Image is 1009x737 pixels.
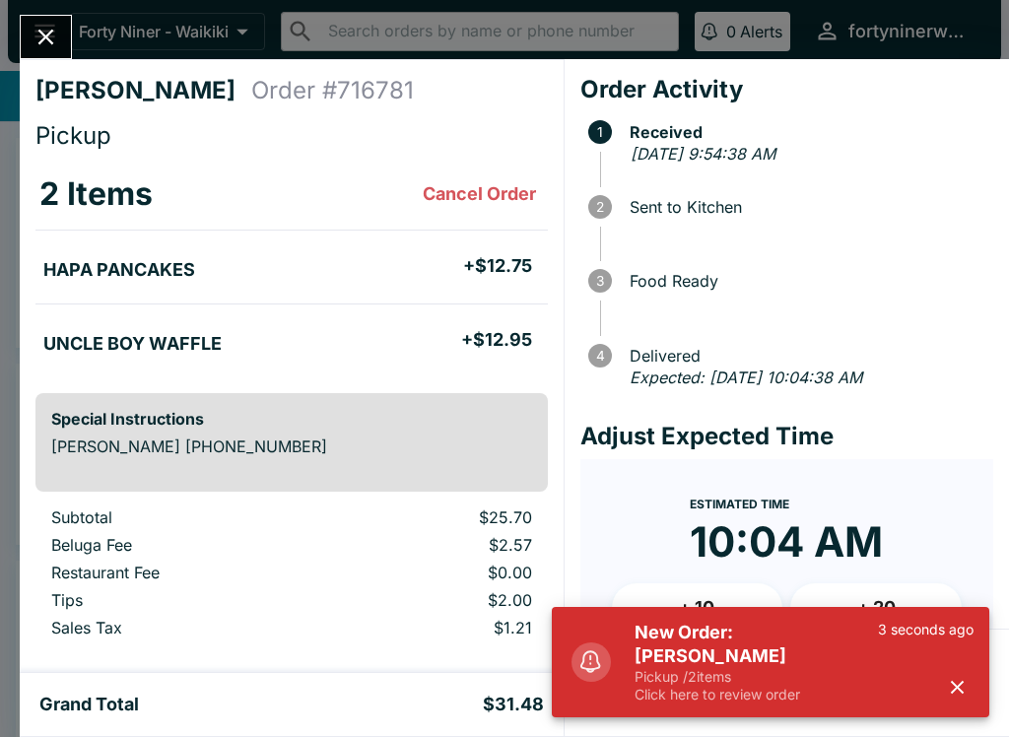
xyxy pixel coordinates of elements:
[39,174,153,214] h3: 2 Items
[690,516,883,568] time: 10:04 AM
[635,668,878,686] p: Pickup / 2 items
[415,174,544,214] button: Cancel Order
[580,422,993,451] h4: Adjust Expected Time
[43,332,222,356] h5: UNCLE BOY WAFFLE
[35,507,548,645] table: orders table
[51,507,308,527] p: Subtotal
[596,273,604,289] text: 3
[51,436,532,456] p: [PERSON_NAME] [PHONE_NUMBER]
[39,693,139,716] h5: Grand Total
[631,144,775,164] em: [DATE] 9:54:38 AM
[340,618,532,637] p: $1.21
[596,199,604,215] text: 2
[620,123,993,141] span: Received
[790,583,962,633] button: + 20
[51,590,308,610] p: Tips
[340,590,532,610] p: $2.00
[51,618,308,637] p: Sales Tax
[51,409,532,429] h6: Special Instructions
[51,535,308,555] p: Beluga Fee
[580,75,993,104] h4: Order Activity
[483,693,544,716] h5: $31.48
[620,198,993,216] span: Sent to Kitchen
[251,76,414,105] h4: Order # 716781
[35,159,548,377] table: orders table
[340,535,532,555] p: $2.57
[35,121,111,150] span: Pickup
[620,272,993,290] span: Food Ready
[595,348,604,364] text: 4
[878,621,974,638] p: 3 seconds ago
[461,328,532,352] h5: + $12.95
[463,254,532,278] h5: + $12.75
[43,258,195,282] h5: HAPA PANCAKES
[635,686,878,703] p: Click here to review order
[340,507,532,527] p: $25.70
[690,497,789,511] span: Estimated Time
[635,621,878,668] h5: New Order: [PERSON_NAME]
[597,124,603,140] text: 1
[612,583,783,633] button: + 10
[35,76,251,105] h4: [PERSON_NAME]
[630,368,862,387] em: Expected: [DATE] 10:04:38 AM
[21,16,71,58] button: Close
[620,347,993,365] span: Delivered
[51,563,308,582] p: Restaurant Fee
[340,563,532,582] p: $0.00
